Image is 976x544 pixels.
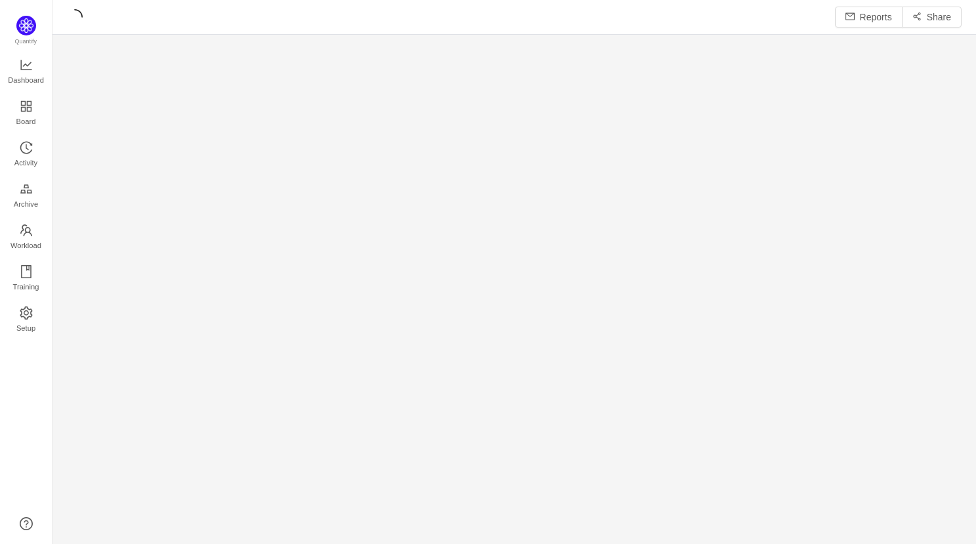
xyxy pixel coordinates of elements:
[67,9,83,25] i: icon: loading
[20,224,33,237] i: icon: team
[16,108,36,135] span: Board
[902,7,962,28] button: icon: share-altShare
[20,183,33,209] a: Archive
[20,182,33,196] i: icon: gold
[14,150,37,176] span: Activity
[20,517,33,530] a: icon: question-circle
[20,307,33,333] a: Setup
[15,38,37,45] span: Quantify
[20,141,33,154] i: icon: history
[10,232,41,259] span: Workload
[12,274,39,300] span: Training
[16,16,36,35] img: Quantify
[20,265,33,278] i: icon: book
[20,100,33,127] a: Board
[20,306,33,320] i: icon: setting
[8,67,44,93] span: Dashboard
[20,100,33,113] i: icon: appstore
[16,315,35,341] span: Setup
[20,266,33,292] a: Training
[20,59,33,85] a: Dashboard
[835,7,903,28] button: icon: mailReports
[20,224,33,251] a: Workload
[14,191,38,217] span: Archive
[20,58,33,72] i: icon: line-chart
[20,142,33,168] a: Activity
